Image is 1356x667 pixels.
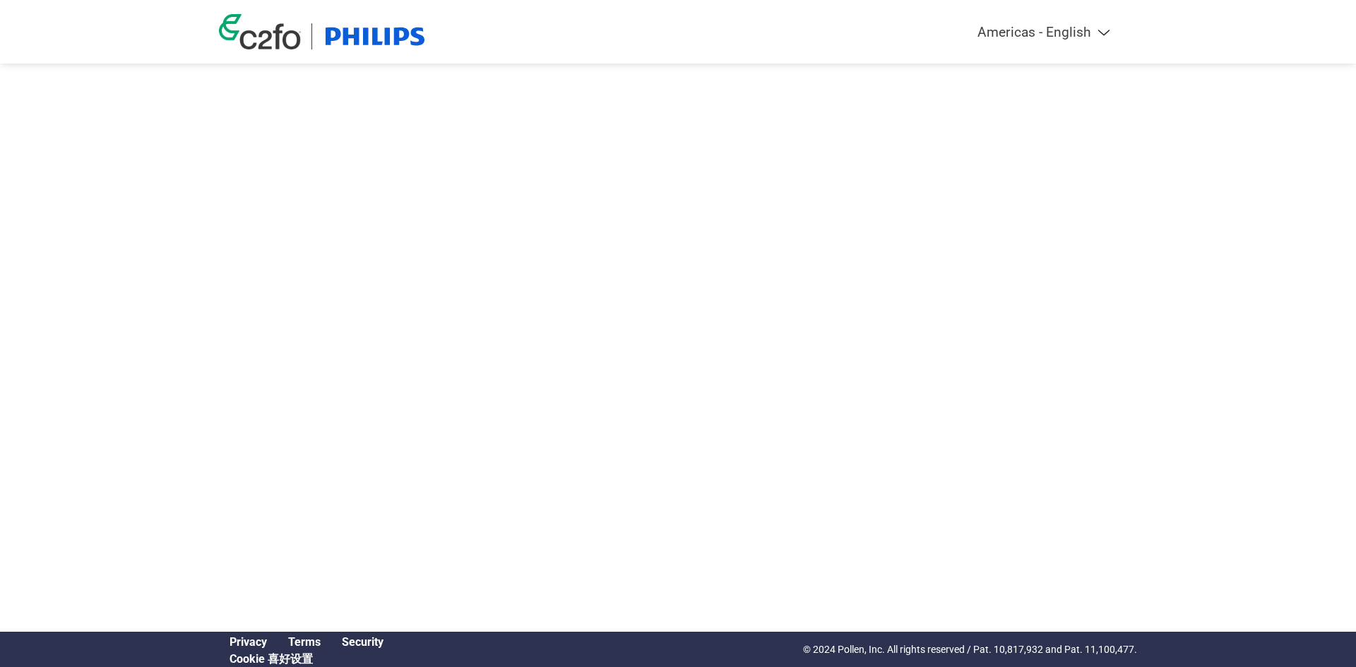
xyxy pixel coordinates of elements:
[803,642,1137,657] p: © 2024 Pollen, Inc. All rights reserved / Pat. 10,817,932 and Pat. 11,100,477.
[230,635,267,649] a: Privacy
[219,14,301,49] img: c2fo logo
[219,652,394,667] div: Open Cookie Preferences Modal
[288,635,321,649] a: Terms
[230,652,313,666] a: Cookie Preferences, opens a dedicated popup modal window
[323,23,427,49] img: Philips
[342,635,383,649] a: Security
